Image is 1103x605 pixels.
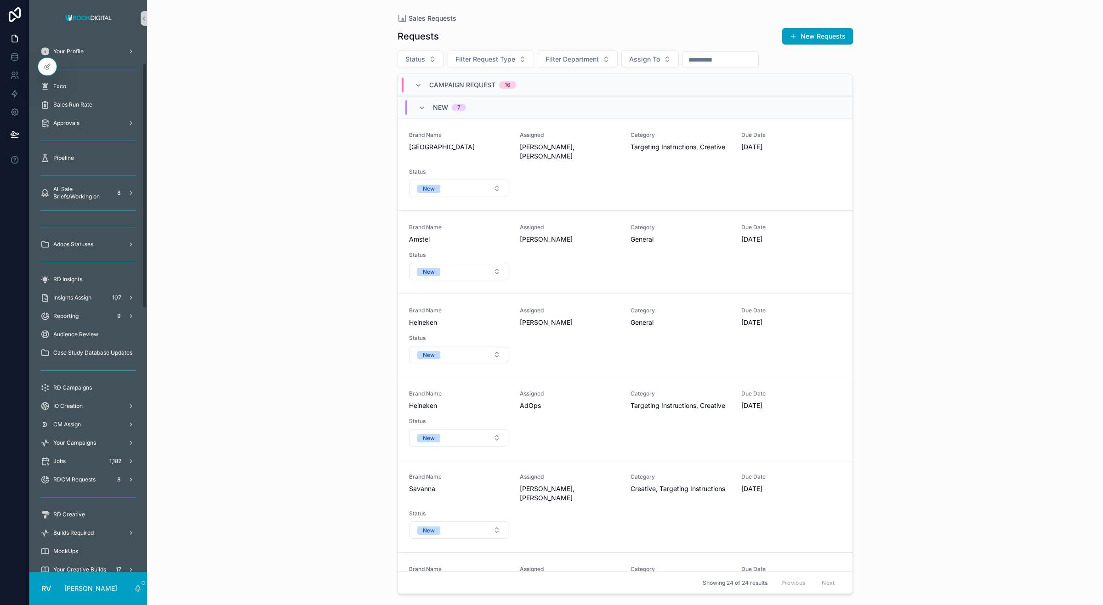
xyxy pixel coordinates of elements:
div: New [423,434,435,442]
a: RD Insights [35,271,142,288]
a: Audience Review [35,326,142,343]
span: Status [409,251,509,259]
span: Heineken [409,401,509,410]
a: Your Campaigns [35,435,142,451]
a: RD Campaigns [35,379,142,396]
button: Select Button [409,180,508,197]
span: Audience Review [53,331,98,338]
a: Builds Required [35,525,142,541]
div: 1,182 [107,456,124,467]
a: Exco [35,78,142,95]
a: Approvals [35,115,142,131]
span: Assigned [520,565,620,573]
span: Category [631,307,730,314]
span: [PERSON_NAME] [520,318,620,327]
button: Select Button [538,51,618,68]
span: Showing 24 of 24 results [703,579,768,587]
div: 9 [113,311,124,322]
span: Adops Statuses [53,241,93,248]
span: New [433,103,448,112]
span: Brand Name [409,473,509,481]
span: Due Date [741,307,841,314]
span: [PERSON_NAME] [520,235,620,244]
span: Jobs [53,458,66,465]
span: Brand Name [409,390,509,397]
span: Approvals [53,119,80,127]
span: Due Date [741,565,841,573]
span: Assigned [520,307,620,314]
button: New Requests [782,28,853,45]
span: Brand Name [409,565,509,573]
a: Adops Statuses [35,236,142,253]
span: [DATE] [741,484,841,493]
button: Select Button [409,346,508,363]
button: Select Button [409,521,508,539]
span: Due Date [741,473,841,481]
span: Exco [53,83,66,90]
span: Assigned [520,224,620,231]
span: Campaign Request [429,80,495,90]
span: Due Date [741,224,841,231]
span: Amstel [409,235,509,244]
div: 7 [457,104,461,111]
span: Savanna [409,484,509,493]
span: Status [405,55,425,64]
div: 16 [505,81,511,89]
a: Brand NameAmstelAssigned[PERSON_NAME]CategoryGeneralDue Date[DATE]StatusSelect Button [398,210,853,294]
button: Select Button [621,51,679,68]
div: 8 [113,187,124,198]
a: Reporting9 [35,308,142,324]
span: Creative, Targeting Instructions [631,484,730,493]
span: Brand Name [409,224,509,231]
span: MockUps [53,548,78,555]
span: [DATE] [741,142,841,152]
a: RD Creative [35,506,142,523]
span: Reporting [53,312,79,320]
span: Status [409,168,509,175]
a: IO Creation [35,398,142,414]
a: CM Assign [35,416,142,433]
span: Category [631,473,730,481]
div: scrollable content [29,37,147,572]
span: AdOps [520,401,620,410]
a: Sales Run Rate [35,96,142,113]
span: [PERSON_NAME], [PERSON_NAME] [520,484,620,503]
button: Select Button [409,263,508,280]
a: Sales Requests [398,14,456,23]
span: Targeting Instructions, Creative [631,401,730,410]
span: Filter Department [546,55,599,64]
span: [DATE] [741,401,841,410]
span: All Sale Briefs/Working on [53,186,109,200]
span: Category [631,224,730,231]
span: RV [41,583,51,594]
div: New [423,526,435,535]
a: Pipeline [35,150,142,166]
span: General [631,235,730,244]
button: Select Button [448,51,534,68]
span: Category [631,390,730,397]
span: Builds Required [53,529,94,537]
div: 17 [113,564,124,575]
span: [DATE] [741,318,841,327]
span: [GEOGRAPHIC_DATA] [409,142,509,152]
p: [PERSON_NAME] [64,584,117,593]
span: IO Creation [53,402,83,410]
span: RDCM Requests [53,476,96,483]
span: RD Campaigns [53,384,92,391]
a: Jobs1,182 [35,453,142,469]
button: Select Button [398,51,444,68]
span: Sales Requests [409,14,456,23]
a: Your Creative Builds17 [35,561,142,578]
span: Brand Name [409,131,509,139]
a: Your Profile [35,43,142,60]
span: Brand Name [409,307,509,314]
div: New [423,351,435,359]
span: Your Profile [53,48,84,55]
span: RD Insights [53,276,82,283]
span: Category [631,565,730,573]
span: Assigned [520,473,620,481]
h1: Requests [398,30,439,43]
span: General [631,318,730,327]
a: Brand Name[GEOGRAPHIC_DATA]Assigned[PERSON_NAME], [PERSON_NAME]CategoryTargeting Instructions, Cr... [398,118,853,210]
